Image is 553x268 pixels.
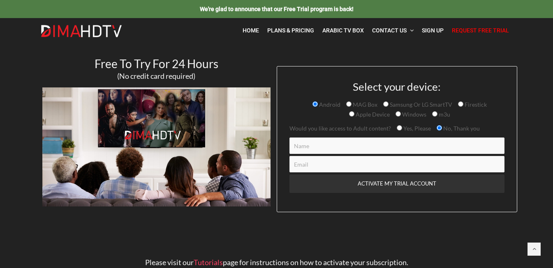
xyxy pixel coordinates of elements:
[289,124,504,133] p: Would you like access to Adult content?
[458,101,463,107] input: Firestick
[318,22,368,39] a: Arabic TV Box
[346,101,352,107] input: MAG Box
[352,101,377,108] span: MAG Box
[389,101,452,108] span: Samsung Or LG SmartTV
[528,243,541,256] a: Back to top
[452,27,509,34] span: Request Free Trial
[243,27,259,34] span: Home
[422,27,444,34] span: Sign Up
[194,258,223,267] a: Tutorials
[372,27,407,34] span: Contact Us
[289,156,504,172] input: Email
[463,101,487,108] span: Firestick
[289,137,504,154] input: Name
[353,80,441,93] span: Select your device:
[437,125,442,131] input: No, Thank you
[238,22,263,39] a: Home
[263,22,318,39] a: Plans & Pricing
[383,101,389,107] input: Samsung Or LG SmartTV
[432,111,437,117] input: m3u
[397,125,402,131] input: Yes, Please
[401,111,426,118] span: Windows
[312,101,318,107] input: Android
[437,111,450,118] span: m3u
[354,111,390,118] span: Apple Device
[117,71,195,80] span: (No credit card required)
[289,174,504,193] input: ACTIVATE MY TRIAL ACCOUNT
[200,6,354,12] span: We're glad to announce that our Free Trial program is back!
[318,101,340,108] span: Android
[402,125,431,132] span: Yes, Please
[418,22,448,39] a: Sign Up
[95,57,218,71] span: Free To Try For 24 Hours
[322,27,364,34] span: Arabic TV Box
[40,25,123,38] img: Dima HDTV
[267,27,314,34] span: Plans & Pricing
[442,125,480,132] span: No, Thank you
[396,111,401,117] input: Windows
[283,81,511,212] form: Contact form
[200,5,354,12] a: We're glad to announce that our Free Trial program is back!
[349,111,354,117] input: Apple Device
[145,258,408,267] span: Please visit our page for instructions on how to activate your subscription.
[448,22,513,39] a: Request Free Trial
[368,22,418,39] a: Contact Us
